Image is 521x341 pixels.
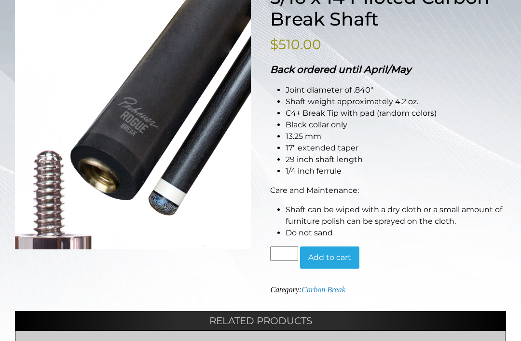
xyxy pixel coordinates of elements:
[286,227,506,239] li: Do not sand
[15,311,506,330] h2: Related products
[286,204,506,227] li: Shaft can be wiped with a dry cloth or a small amount of furniture polish can be sprayed on the c...
[286,119,506,131] li: Black collar only
[286,154,506,165] li: 29 inch shaft length
[270,36,321,53] bdi: 510.00
[300,246,359,269] button: Add to cart
[302,286,345,294] a: Carbon Break
[270,64,411,75] strong: Back ordered until April/May
[286,165,506,177] li: 1/4 inch ferrule
[286,131,506,142] li: 13.25 mm
[286,84,506,96] li: Joint diameter of .840″
[286,142,506,154] li: 17″ extended taper
[286,96,506,108] li: Shaft weight approximately 4.2 oz.
[270,36,278,53] span: $
[270,185,506,196] p: Care and Maintenance:
[270,246,298,261] input: Product quantity
[270,286,345,294] span: Category:
[286,108,506,119] li: C4+ Break Tip with pad (random colors)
